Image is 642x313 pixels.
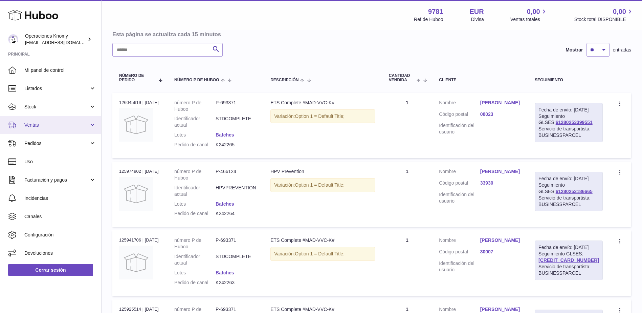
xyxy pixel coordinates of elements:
dd: P-693371 [216,237,257,250]
span: número P de Huboo [174,78,219,82]
span: Stock total DISPONIBLE [574,16,634,23]
dd: K242265 [216,142,257,148]
label: Mostrar [566,47,583,53]
div: Seguimiento GLSES: [535,103,603,142]
dt: Identificador actual [174,116,216,128]
span: Incidencias [24,195,96,202]
td: 1 [382,230,432,296]
dt: Identificador actual [174,253,216,266]
div: Divisa [471,16,484,23]
span: Option 1 = Default Title; [295,113,345,119]
span: [EMAIL_ADDRESS][DOMAIN_NAME] [25,40,99,45]
span: Uso [24,159,96,165]
dt: Lotes [174,132,216,138]
img: no-photo.jpg [119,177,153,211]
span: entradas [613,47,631,53]
dt: Identificación del usuario [439,191,480,204]
h3: Esta página se actualiza cada 15 minutos [112,30,629,38]
a: Batches [216,201,234,207]
dd: K242264 [216,210,257,217]
dd: HPVPREVENTION [216,185,257,197]
a: [PERSON_NAME] [480,306,521,313]
a: [PERSON_NAME] [480,100,521,106]
td: 1 [382,162,432,227]
img: no-photo.jpg [119,246,153,279]
div: 126045619 | [DATE] [119,100,161,106]
a: 08023 [480,111,521,118]
div: Variación: [270,247,375,261]
dd: P-466124 [216,168,257,181]
dt: número P de Huboo [174,100,216,112]
a: 0,00 Stock total DISPONIBLE [574,7,634,23]
a: 0,00 Ventas totales [510,7,548,23]
div: Fecha de envío: [DATE] [538,175,599,182]
span: Descripción [270,78,298,82]
dt: Identificador actual [174,185,216,197]
a: [CREDIT_CARD_NUMBER] [538,257,599,263]
span: Option 1 = Default Title; [295,182,345,188]
dt: Código postal [439,180,480,188]
span: Devoluciones [24,250,96,256]
div: Servicio de transportista: BUSINESSPARCEL [538,264,599,276]
div: Fecha de envío: [DATE] [538,244,599,251]
dt: Pedido de canal [174,142,216,148]
div: Cliente [439,78,521,82]
strong: 9781 [428,7,443,16]
div: 125941706 | [DATE] [119,237,161,243]
dt: Identificación del usuario [439,122,480,135]
div: HPV Prevention [270,168,375,175]
img: no-photo.jpg [119,108,153,142]
span: 0,00 [527,7,540,16]
a: Batches [216,270,234,275]
dt: Nombre [439,168,480,176]
dt: Código postal [439,249,480,257]
dt: número P de Huboo [174,168,216,181]
div: Servicio de transportista: BUSINESSPARCEL [538,126,599,139]
div: Ref de Huboo [414,16,443,23]
dt: Pedido de canal [174,279,216,286]
dd: K242263 [216,279,257,286]
div: Seguimiento GLSES: [535,172,603,211]
span: Mi panel de control [24,67,96,74]
a: 61280253399551 [556,120,593,125]
dd: P-693371 [216,100,257,112]
dt: Lotes [174,201,216,207]
dt: Nombre [439,237,480,245]
a: [PERSON_NAME] [480,237,521,244]
div: Fecha de envío: [DATE] [538,107,599,113]
div: 125925514 | [DATE] [119,306,161,312]
span: Cantidad vendida [389,74,415,82]
span: Configuración [24,232,96,238]
a: Cerrar sesión [8,264,93,276]
dt: Nombre [439,100,480,108]
div: Variación: [270,178,375,192]
span: Canales [24,213,96,220]
div: Variación: [270,109,375,123]
div: Servicio de transportista: BUSINESSPARCEL [538,195,599,208]
dd: STDCOMPLETE [216,116,257,128]
a: 61280253186665 [556,189,593,194]
span: Pedidos [24,140,89,147]
img: operaciones@selfkit.com [8,34,18,44]
div: Seguimiento [535,78,603,82]
span: Option 1 = Default Title; [295,251,345,256]
td: 1 [382,93,432,158]
div: Seguimiento GLSES: [535,241,603,280]
dd: STDCOMPLETE [216,253,257,266]
div: ETS Complete #MAD-VVC-K# [270,306,375,313]
span: 0,00 [613,7,626,16]
strong: EUR [470,7,484,16]
dt: Pedido de canal [174,210,216,217]
a: [PERSON_NAME] [480,168,521,175]
div: 125974902 | [DATE] [119,168,161,174]
span: Facturación y pagos [24,177,89,183]
dt: Código postal [439,111,480,119]
span: Listados [24,85,89,92]
div: ETS Complete #MAD-VVC-K# [270,100,375,106]
span: Ventas totales [510,16,548,23]
dt: Identificación del usuario [439,260,480,273]
a: 30007 [480,249,521,255]
a: Batches [216,132,234,138]
a: 33930 [480,180,521,186]
span: Stock [24,104,89,110]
